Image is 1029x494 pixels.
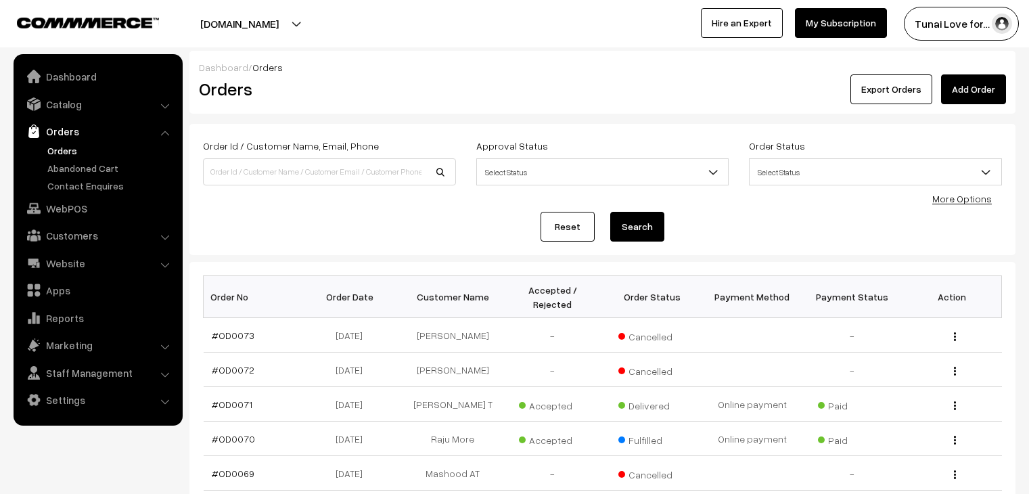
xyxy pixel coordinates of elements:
td: [DATE] [303,353,403,387]
a: Catalog [17,92,178,116]
span: Select Status [750,160,1001,184]
a: Contact Enquires [44,179,178,193]
td: - [802,456,902,491]
span: Select Status [477,160,729,184]
a: Website [17,251,178,275]
span: Accepted [519,395,587,413]
a: #OD0069 [212,468,254,479]
td: - [503,318,603,353]
td: - [503,353,603,387]
th: Order No [204,276,304,318]
a: #OD0072 [212,364,254,376]
a: WebPOS [17,196,178,221]
th: Accepted / Rejected [503,276,603,318]
a: Hire an Expert [701,8,783,38]
img: user [992,14,1012,34]
td: - [802,318,902,353]
img: COMMMERCE [17,18,159,28]
img: Menu [954,367,956,376]
img: Menu [954,401,956,410]
img: Menu [954,332,956,341]
a: Abandoned Cart [44,161,178,175]
td: - [802,353,902,387]
label: Order Id / Customer Name, Email, Phone [203,139,379,153]
td: [DATE] [303,318,403,353]
td: [PERSON_NAME] T [403,387,503,422]
th: Action [902,276,1002,318]
span: Orders [252,62,283,73]
span: Cancelled [618,464,686,482]
a: More Options [932,193,992,204]
a: #OD0070 [212,433,255,445]
a: Add Order [941,74,1006,104]
td: Online payment [702,422,802,456]
td: [DATE] [303,456,403,491]
a: Orders [17,119,178,143]
a: Apps [17,278,178,302]
td: [PERSON_NAME] [403,318,503,353]
span: Delivered [618,395,686,413]
span: Cancelled [618,361,686,378]
img: Menu [954,436,956,445]
button: Tunai Love for… [904,7,1019,41]
span: Cancelled [618,326,686,344]
input: Order Id / Customer Name / Customer Email / Customer Phone [203,158,456,185]
th: Order Date [303,276,403,318]
a: Marketing [17,333,178,357]
span: Paid [818,395,886,413]
a: Staff Management [17,361,178,385]
a: Orders [44,143,178,158]
button: Search [610,212,664,242]
a: Reports [17,306,178,330]
th: Payment Status [802,276,902,318]
img: Menu [954,470,956,479]
div: / [199,60,1006,74]
span: Paid [818,430,886,447]
button: Export Orders [850,74,932,104]
span: Select Status [749,158,1002,185]
a: Dashboard [17,64,178,89]
a: #OD0071 [212,399,252,410]
a: Settings [17,388,178,412]
span: Accepted [519,430,587,447]
a: COMMMERCE [17,14,135,30]
a: Dashboard [199,62,248,73]
h2: Orders [199,78,455,99]
label: Approval Status [476,139,548,153]
th: Payment Method [702,276,802,318]
td: - [503,456,603,491]
td: Raju More [403,422,503,456]
a: Reset [541,212,595,242]
span: Select Status [476,158,729,185]
th: Customer Name [403,276,503,318]
td: [PERSON_NAME] [403,353,503,387]
th: Order Status [603,276,703,318]
label: Order Status [749,139,805,153]
button: [DOMAIN_NAME] [153,7,326,41]
td: [DATE] [303,422,403,456]
span: Fulfilled [618,430,686,447]
a: Customers [17,223,178,248]
a: #OD0073 [212,330,254,341]
td: Mashood AT [403,456,503,491]
a: My Subscription [795,8,887,38]
td: Online payment [702,387,802,422]
td: [DATE] [303,387,403,422]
